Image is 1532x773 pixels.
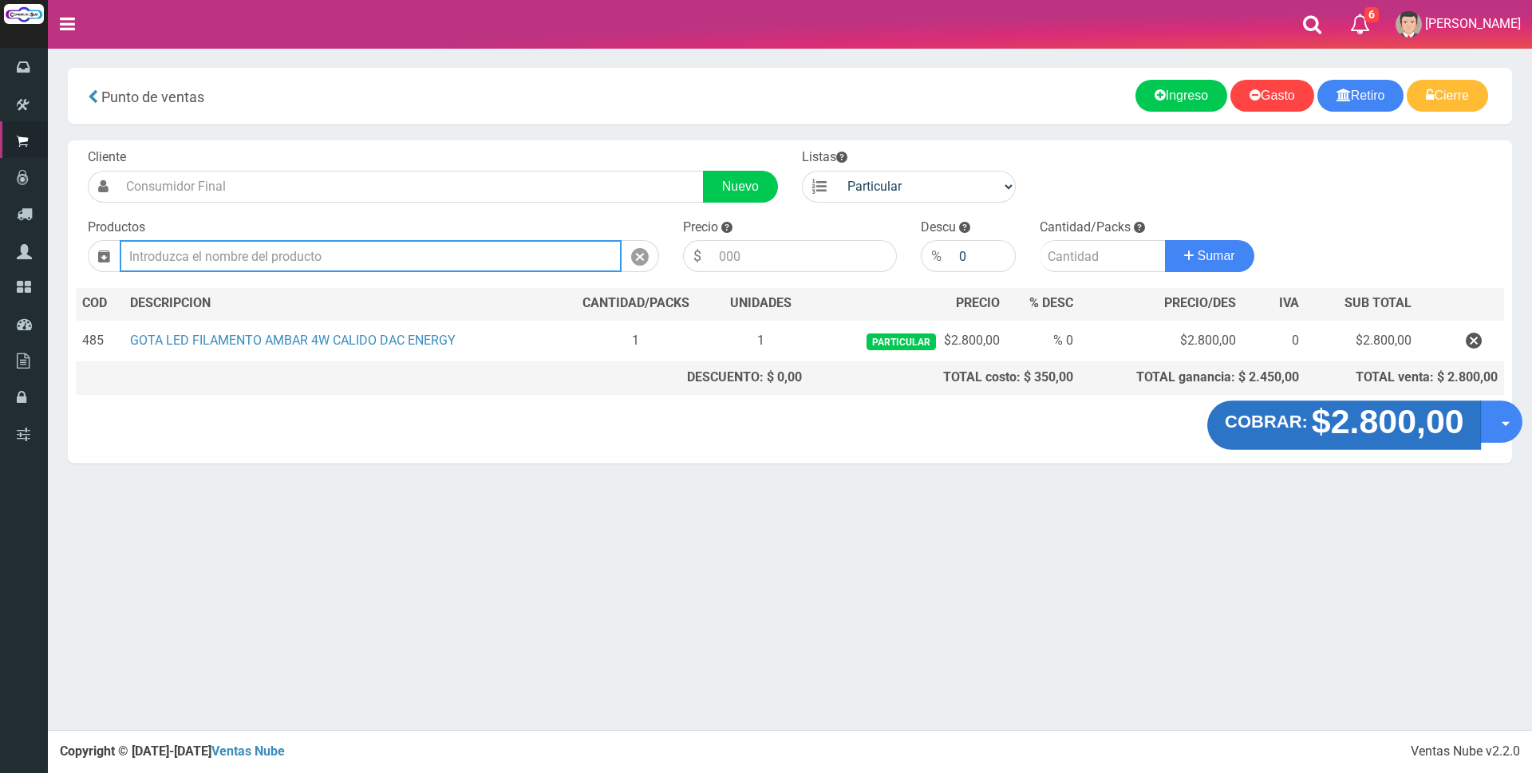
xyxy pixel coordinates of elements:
[559,288,713,320] th: CANTIDAD/PACKS
[130,333,456,348] a: GOTA LED FILAMENTO AMBAR 4W CALIDO DAC ENERGY
[1312,369,1498,387] div: TOTAL venta: $ 2.800,00
[88,148,126,167] label: Cliente
[1344,294,1412,313] span: SUB TOTAL
[118,171,704,203] input: Consumidor Final
[956,294,1000,313] span: PRECIO
[921,219,956,237] label: Descu
[683,240,711,272] div: $
[1317,80,1404,112] a: Retiro
[1198,249,1235,262] span: Sumar
[921,240,951,272] div: %
[1040,219,1131,237] label: Cantidad/Packs
[1425,16,1521,31] span: [PERSON_NAME]
[1080,320,1242,362] td: $2.800,00
[1006,320,1079,362] td: % 0
[1225,412,1308,432] strong: COBRAR:
[1311,403,1463,440] strong: $2.800,00
[1411,743,1520,761] div: Ventas Nube v2.2.0
[1029,295,1073,310] span: % DESC
[815,369,1073,387] div: TOTAL costo: $ 350,00
[566,369,802,387] div: DESCUENTO: $ 0,00
[211,743,285,759] a: Ventas Nube
[4,4,44,24] img: Logo grande
[1230,80,1314,112] a: Gasto
[867,333,936,350] span: Particular
[951,240,1016,272] input: 000
[88,219,145,237] label: Productos
[1040,240,1166,272] input: Cantidad
[124,288,559,320] th: DES
[120,240,622,272] input: Introduzca el nombre del producto
[559,320,713,362] td: 1
[713,288,808,320] th: UNIDADES
[1242,320,1305,362] td: 0
[1207,400,1482,450] button: COBRAR: $2.800,00
[1407,80,1488,112] a: Cierre
[703,171,778,203] a: Nuevo
[1305,320,1419,362] td: $2.800,00
[60,743,285,759] strong: Copyright © [DATE]-[DATE]
[76,288,124,320] th: COD
[76,320,124,362] td: 485
[808,320,1007,362] td: $2.800,00
[711,240,897,272] input: 000
[1279,295,1299,310] span: IVA
[802,148,847,167] label: Listas
[153,295,211,310] span: CRIPCION
[1396,11,1422,37] img: User Image
[1086,369,1299,387] div: TOTAL ganancia: $ 2.450,00
[1164,295,1236,310] span: PRECIO/DES
[1364,7,1379,22] span: 6
[713,320,808,362] td: 1
[1165,240,1254,272] button: Sumar
[101,89,204,105] span: Punto de ventas
[1135,80,1227,112] a: Ingreso
[683,219,718,237] label: Precio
